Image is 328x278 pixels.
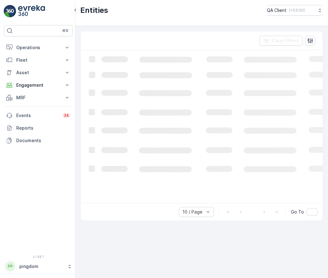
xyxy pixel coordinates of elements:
button: Engagement [4,79,73,91]
button: PPpingdom [4,260,73,273]
p: 34 [64,113,69,118]
img: logo_light-DOdMpM7g.png [18,5,45,18]
p: Fleet [16,57,60,63]
p: pingdom [19,263,64,270]
p: Entities [80,5,108,15]
p: Asset [16,69,60,76]
p: Clear Filters [272,38,299,44]
p: Reports [16,125,70,131]
span: v 1.48.1 [4,255,73,259]
p: Engagement [16,82,60,88]
p: Documents [16,137,70,144]
button: Clear Filters [259,36,303,46]
a: Documents [4,134,73,147]
button: Asset [4,66,73,79]
p: ( +03:00 ) [289,8,305,13]
a: Reports [4,122,73,134]
p: Events [16,112,59,119]
a: Events34 [4,109,73,122]
img: logo [4,5,16,18]
p: QA Client [267,7,286,13]
button: MRF [4,91,73,104]
p: Operations [16,44,60,51]
button: Operations [4,41,73,54]
div: PP [5,261,15,271]
button: QA Client(+03:00) [267,5,323,16]
span: Go To [291,209,304,215]
p: MRF [16,95,60,101]
button: Fleet [4,54,73,66]
p: ⌘B [62,28,68,33]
